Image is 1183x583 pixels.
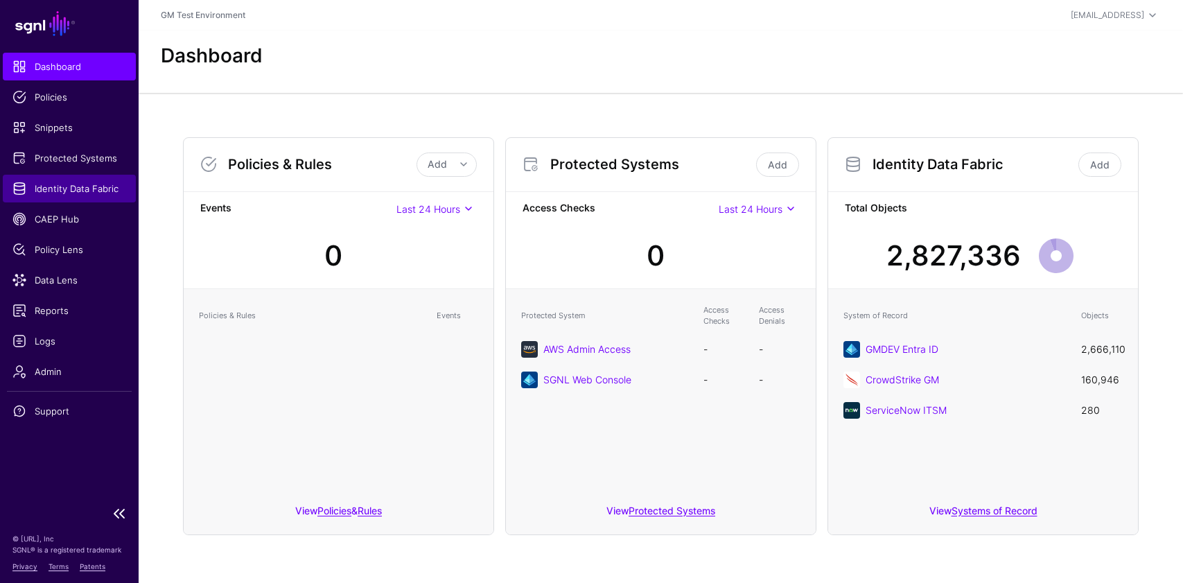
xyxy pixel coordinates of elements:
img: svg+xml;base64,PHN2ZyB3aWR0aD0iNjQiIGhlaWdodD0iNjQiIHZpZXdCb3g9IjAgMCA2NCA2NCIgZmlsbD0ibm9uZSIgeG... [521,341,538,358]
img: svg+xml;base64,PHN2ZyB3aWR0aD0iNjQiIGhlaWdodD0iNjQiIHZpZXdCb3g9IjAgMCA2NCA2NCIgZmlsbD0ibm9uZSIgeG... [521,372,538,388]
img: svg+xml;base64,PHN2ZyB3aWR0aD0iNjQiIGhlaWdodD0iNjQiIHZpZXdCb3g9IjAgMCA2NCA2NCIgZmlsbD0ibm9uZSIgeG... [843,402,860,419]
th: Access Checks [696,297,752,334]
td: - [696,365,752,395]
a: Reports [3,297,136,324]
a: Admin [3,358,136,385]
th: Events [430,297,485,334]
th: Access Denials [752,297,807,334]
a: Policies [317,505,351,516]
a: Privacy [12,562,37,571]
a: Terms [49,562,69,571]
div: [EMAIL_ADDRESS] [1071,9,1144,21]
strong: Access Checks [523,200,719,218]
td: - [696,334,752,365]
th: Protected System [514,297,696,334]
a: Logs [3,327,136,355]
td: 160,946 [1074,365,1130,395]
a: Protected Systems [629,505,715,516]
p: © [URL], Inc [12,533,126,544]
th: Objects [1074,297,1130,334]
td: 280 [1074,395,1130,426]
div: View [828,495,1138,534]
p: SGNL® is a registered trademark [12,544,126,555]
span: Logs [12,334,126,348]
span: Dashboard [12,60,126,73]
span: Protected Systems [12,151,126,165]
h3: Identity Data Fabric [873,156,1076,173]
div: 2,827,336 [886,235,1021,277]
strong: Events [200,200,396,218]
a: ServiceNow ITSM [866,404,947,416]
h3: Policies & Rules [228,156,417,173]
span: Policy Lens [12,243,126,256]
span: CAEP Hub [12,212,126,226]
img: svg+xml;base64,PHN2ZyB3aWR0aD0iNjQiIGhlaWdodD0iNjQiIHZpZXdCb3g9IjAgMCA2NCA2NCIgZmlsbD0ibm9uZSIgeG... [843,372,860,388]
span: Last 24 Hours [396,203,460,215]
a: Add [1078,153,1121,177]
a: SGNL Web Console [543,374,631,385]
div: View & [184,495,493,534]
th: Policies & Rules [192,297,430,334]
a: Rules [358,505,382,516]
div: 0 [647,235,665,277]
span: Identity Data Fabric [12,182,126,195]
a: Systems of Record [952,505,1037,516]
a: GMDEV Entra ID [866,343,938,355]
a: Protected Systems [3,144,136,172]
a: Add [756,153,799,177]
td: - [752,334,807,365]
span: Snippets [12,121,126,134]
span: Last 24 Hours [719,203,782,215]
a: Identity Data Fabric [3,175,136,202]
a: Patents [80,562,105,571]
span: Admin [12,365,126,378]
span: Policies [12,90,126,104]
span: Support [12,404,126,418]
a: Policies [3,83,136,111]
h3: Protected Systems [550,156,753,173]
a: Snippets [3,114,136,141]
a: CAEP Hub [3,205,136,233]
span: Add [428,158,447,170]
a: Policy Lens [3,236,136,263]
div: 0 [324,235,342,277]
td: 2,666,110 [1074,334,1130,365]
a: Dashboard [3,53,136,80]
img: svg+xml;base64,PHN2ZyB3aWR0aD0iNjQiIGhlaWdodD0iNjQiIHZpZXdCb3g9IjAgMCA2NCA2NCIgZmlsbD0ibm9uZSIgeG... [843,341,860,358]
span: Data Lens [12,273,126,287]
span: Reports [12,304,126,317]
a: AWS Admin Access [543,343,631,355]
a: CrowdStrike GM [866,374,939,385]
div: View [506,495,816,534]
h2: Dashboard [161,44,263,68]
a: SGNL [8,8,130,39]
th: System of Record [836,297,1074,334]
a: Data Lens [3,266,136,294]
a: GM Test Environment [161,10,245,20]
strong: Total Objects [845,200,1121,218]
td: - [752,365,807,395]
